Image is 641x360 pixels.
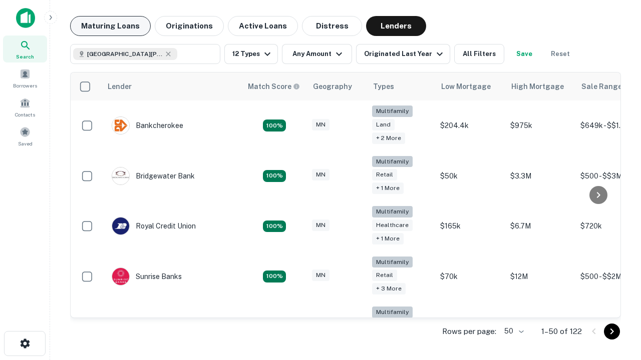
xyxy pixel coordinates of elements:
div: Multifamily [372,156,413,167]
td: $165k [435,201,505,251]
span: [GEOGRAPHIC_DATA][PERSON_NAME], [GEOGRAPHIC_DATA], [GEOGRAPHIC_DATA] [87,49,162,58]
button: Distress [302,16,362,36]
div: Geography [313,80,352,92]
img: picture [112,117,129,134]
td: $975k [505,100,575,151]
div: MN [312,119,330,130]
td: $150k [435,301,505,352]
div: + 1 more [372,233,404,244]
div: Originated Last Year [364,48,446,60]
a: Saved [3,122,47,149]
a: Search [3,35,47,62]
div: Types [373,80,394,92]
button: Active Loans [228,16,298,36]
p: Rows per page: [442,325,496,337]
td: $12M [505,251,575,302]
td: $50k [435,151,505,201]
span: Search [16,52,34,60]
th: Types [367,72,435,100]
div: Royal Credit Union [112,217,196,235]
button: Go to next page [604,323,620,339]
div: Land [372,119,395,130]
div: Capitalize uses an advanced AI algorithm to match your search with the best lender. The match sco... [248,81,300,92]
div: Lender [108,80,132,92]
img: capitalize-icon.png [16,8,35,28]
div: Sale Range [581,80,622,92]
td: $3.3M [505,151,575,201]
button: Any Amount [282,44,352,64]
button: Lenders [366,16,426,36]
th: Lender [102,72,242,100]
th: Geography [307,72,367,100]
div: Low Mortgage [441,80,491,92]
td: $6.7M [505,201,575,251]
a: Contacts [3,93,47,120]
div: Retail [372,269,397,281]
div: Bankcherokee [112,116,183,134]
span: Borrowers [13,81,37,89]
th: Capitalize uses an advanced AI algorithm to match your search with the best lender. The match sco... [242,72,307,100]
span: Contacts [15,110,35,118]
div: Multifamily [372,306,413,318]
div: Multifamily [372,105,413,117]
button: All Filters [454,44,504,64]
div: High Mortgage [511,80,564,92]
button: 12 Types [224,44,278,64]
td: $204.4k [435,100,505,151]
div: + 1 more [372,182,404,194]
img: picture [112,217,129,234]
p: 1–50 of 122 [541,325,582,337]
button: Originations [155,16,224,36]
div: + 2 more [372,132,405,144]
div: MN [312,269,330,281]
div: MN [312,169,330,180]
div: Healthcare [372,219,413,231]
div: Bridgewater Bank [112,167,195,185]
div: Sunrise Banks [112,267,182,285]
span: Saved [18,139,33,147]
div: Matching Properties: 18, hasApolloMatch: undefined [263,220,286,232]
img: picture [112,268,129,285]
div: 50 [500,324,525,338]
th: Low Mortgage [435,72,505,100]
div: Matching Properties: 19, hasApolloMatch: undefined [263,119,286,131]
h6: Match Score [248,81,298,92]
td: $1.3M [505,301,575,352]
div: Retail [372,169,397,180]
button: Reset [544,44,576,64]
div: MN [312,219,330,231]
td: $70k [435,251,505,302]
a: Borrowers [3,64,47,91]
button: Originated Last Year [356,44,450,64]
div: Multifamily [372,256,413,268]
th: High Mortgage [505,72,575,100]
img: picture [112,167,129,184]
div: + 3 more [372,283,406,294]
div: Multifamily [372,206,413,217]
button: Save your search to get updates of matches that match your search criteria. [508,44,540,64]
div: Matching Properties: 31, hasApolloMatch: undefined [263,270,286,282]
div: Matching Properties: 22, hasApolloMatch: undefined [263,170,286,182]
iframe: Chat Widget [591,280,641,328]
button: Maturing Loans [70,16,151,36]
